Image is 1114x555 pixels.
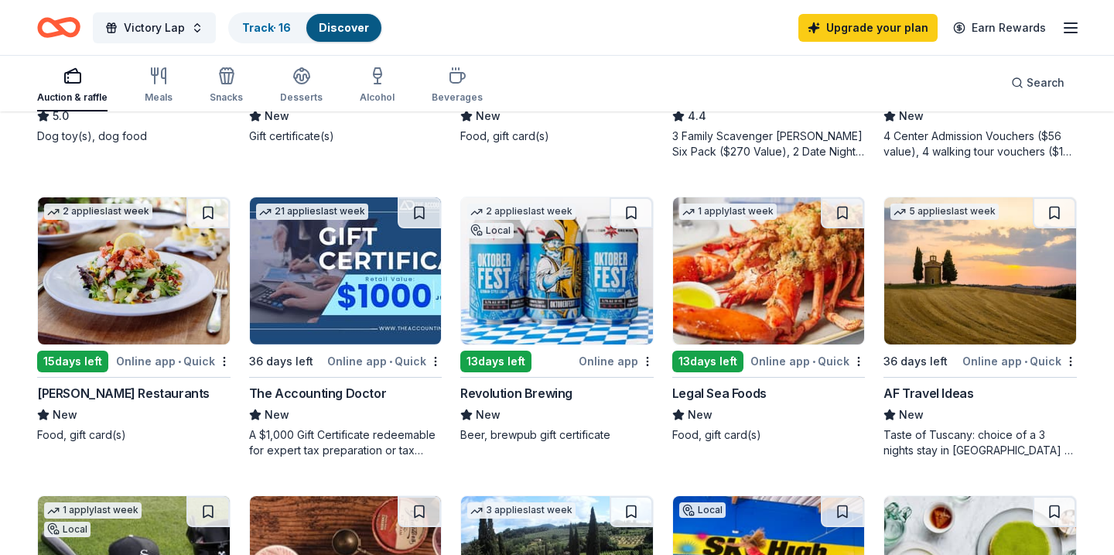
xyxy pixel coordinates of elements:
div: Alcohol [360,91,395,104]
button: Beverages [432,60,483,111]
a: Track· 16 [242,21,291,34]
div: Local [44,522,91,537]
div: Revolution Brewing [460,384,572,403]
a: Image for Cameron Mitchell Restaurants2 applieslast week15days leftOnline app•Quick[PERSON_NAME] ... [37,197,231,443]
img: Image for AF Travel Ideas [884,197,1076,344]
div: 13 days left [672,351,743,372]
button: Snacks [210,60,243,111]
span: • [1024,355,1027,368]
span: New [265,107,289,125]
div: 1 apply last week [679,204,777,220]
div: Food, gift card(s) [460,128,654,144]
div: Auction & raffle [37,91,108,104]
a: Image for The Accounting Doctor21 applieslast week36 days leftOnline app•QuickThe Accounting Doct... [249,197,443,458]
a: Upgrade your plan [798,14,938,42]
div: [PERSON_NAME] Restaurants [37,384,210,403]
div: 36 days left [249,352,313,371]
a: Discover [319,21,369,34]
div: AF Travel Ideas [883,384,973,403]
div: A $1,000 Gift Certificate redeemable for expert tax preparation or tax resolution services—recipi... [249,427,443,458]
div: 15 days left [37,351,108,372]
span: • [178,355,181,368]
div: 5 applies last week [890,204,999,220]
a: Earn Rewards [944,14,1055,42]
div: 13 days left [460,351,531,372]
div: 3 Family Scavenger [PERSON_NAME] Six Pack ($270 Value), 2 Date Night Scavenger [PERSON_NAME] Two ... [672,128,866,159]
button: Alcohol [360,60,395,111]
div: Taste of Tuscany: choice of a 3 nights stay in [GEOGRAPHIC_DATA] or a 5 night stay in [GEOGRAPHIC... [883,427,1077,458]
button: Auction & raffle [37,60,108,111]
div: Desserts [280,91,323,104]
div: Online app Quick [962,351,1077,371]
div: Online app Quick [750,351,865,371]
div: 21 applies last week [256,204,368,220]
div: Snacks [210,91,243,104]
a: Image for AF Travel Ideas5 applieslast week36 days leftOnline app•QuickAF Travel IdeasNewTaste of... [883,197,1077,458]
a: Home [37,9,80,46]
div: Online app [579,351,654,371]
a: Image for Revolution Brewing2 applieslast weekLocal13days leftOnline appRevolution BrewingNewBeer... [460,197,654,443]
div: 1 apply last week [44,502,142,519]
span: New [899,107,924,125]
div: Online app Quick [327,351,442,371]
div: Beverages [432,91,483,104]
div: 36 days left [883,352,948,371]
div: Local [467,223,514,238]
img: Image for Revolution Brewing [461,197,653,344]
div: 3 applies last week [467,502,576,519]
div: Local [679,502,726,518]
span: • [812,355,815,368]
div: The Accounting Doctor [249,384,387,403]
img: Image for The Accounting Doctor [250,197,442,344]
img: Image for Cameron Mitchell Restaurants [38,197,230,344]
span: 5.0 [53,107,69,125]
span: • [389,355,392,368]
span: New [688,406,712,424]
div: 2 applies last week [467,204,576,220]
span: New [476,107,501,125]
button: Search [999,67,1077,98]
button: Track· 16Discover [228,12,383,43]
img: Image for Legal Sea Foods [673,197,865,344]
div: Legal Sea Foods [672,384,767,403]
div: Meals [145,91,173,104]
div: Dog toy(s), dog food [37,128,231,144]
span: New [899,406,924,424]
span: New [476,406,501,424]
a: Image for Legal Sea Foods1 applylast week13days leftOnline app•QuickLegal Sea FoodsNewFood, gift ... [672,197,866,443]
button: Victory Lap [93,12,216,43]
div: 4 Center Admission Vouchers ($56 value), 4 walking tour vouchers ($120 value, includes Center Adm... [883,128,1077,159]
div: Gift certificate(s) [249,128,443,144]
div: Food, gift card(s) [672,427,866,443]
div: 2 applies last week [44,204,152,220]
button: Desserts [280,60,323,111]
span: New [53,406,77,424]
span: Search [1027,74,1064,92]
span: 4.4 [688,107,706,125]
span: Victory Lap [124,19,185,37]
div: Beer, brewpub gift certificate [460,427,654,443]
div: Food, gift card(s) [37,427,231,443]
div: Online app Quick [116,351,231,371]
span: New [265,406,289,424]
button: Meals [145,60,173,111]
